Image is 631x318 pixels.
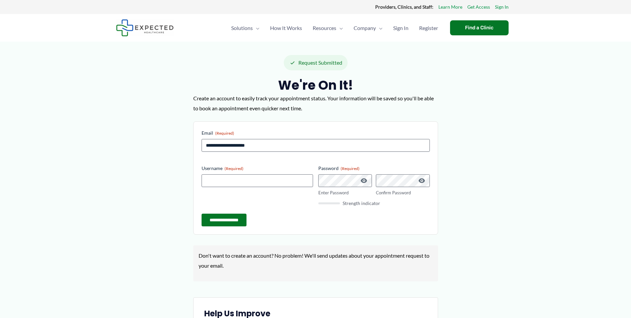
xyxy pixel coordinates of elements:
a: Register [414,16,443,40]
p: Create an account to easily track your appointment status. Your information will be saved so you'... [193,93,438,113]
a: Learn More [438,3,462,11]
span: Resources [313,16,336,40]
a: CompanyMenu Toggle [348,16,388,40]
strong: Providers, Clinics, and Staff: [375,4,433,10]
h2: We're On It! [193,77,438,93]
span: (Required) [341,166,360,171]
span: Company [354,16,376,40]
span: Menu Toggle [376,16,383,40]
span: (Required) [215,131,234,136]
img: Expected Healthcare Logo - side, dark font, small [116,19,174,36]
div: Request Submitted [284,55,348,70]
a: Get Access [467,3,490,11]
label: Confirm Password [376,190,430,196]
span: How It Works [270,16,302,40]
label: Email [202,130,430,136]
legend: Password [318,165,360,172]
label: Username [202,165,313,172]
a: How It Works [265,16,307,40]
button: Show Password [418,177,426,185]
span: (Required) [225,166,243,171]
span: Solutions [231,16,253,40]
span: Menu Toggle [253,16,259,40]
p: Don't want to create an account? No problem! We'll send updates about your appointment request to... [199,251,433,270]
a: Find a Clinic [450,20,509,35]
span: Menu Toggle [336,16,343,40]
a: SolutionsMenu Toggle [226,16,265,40]
span: Register [419,16,438,40]
button: Show Password [360,177,368,185]
div: Strength indicator [318,201,430,206]
a: Sign In [495,3,509,11]
a: Sign In [388,16,414,40]
a: ResourcesMenu Toggle [307,16,348,40]
label: Enter Password [318,190,372,196]
span: Sign In [393,16,408,40]
nav: Primary Site Navigation [226,16,443,40]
